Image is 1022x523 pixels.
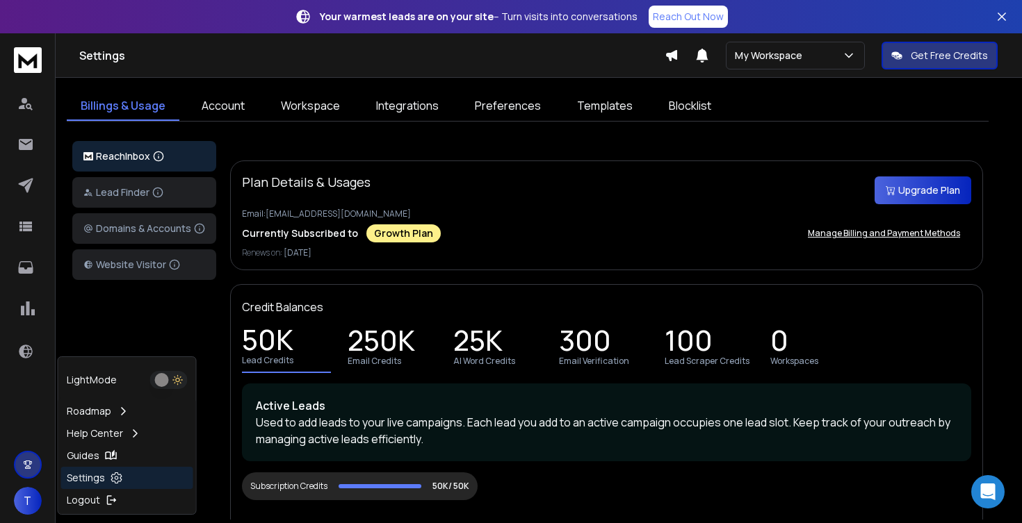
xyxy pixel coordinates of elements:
a: Guides [61,445,193,467]
a: Templates [563,92,647,121]
div: Subscription Credits [250,481,327,492]
button: Get Free Credits [882,42,998,69]
p: 50K/ 50K [432,481,469,492]
button: Domains & Accounts [72,213,216,244]
p: Lead Credits [242,355,293,366]
a: Billings & Usage [67,92,179,121]
p: Reach Out Now [653,10,724,24]
p: Light Mode [67,373,117,387]
p: Workspaces [770,356,818,367]
p: 300 [559,333,611,353]
button: Manage Billing and Payment Methods [797,219,971,247]
p: Credit Balances [242,299,323,315]
p: My Workspace [735,49,808,63]
p: Email Verification [559,356,629,367]
div: Growth Plan [366,224,441,242]
div: Open Intercom Messenger [971,475,1005,508]
strong: Your warmest leads are on your site [320,10,494,23]
button: ReachInbox [72,141,216,172]
p: Lead Scraper Credits [665,356,749,367]
p: 0 [770,333,788,353]
img: logo [14,47,42,73]
p: – Turn visits into conversations [320,10,638,24]
p: Plan Details & Usages [242,172,371,192]
p: Email Credits [348,356,401,367]
p: Manage Billing and Payment Methods [808,228,960,239]
p: Get Free Credits [911,49,988,63]
h1: Settings [79,47,665,64]
p: Logout [67,493,100,507]
p: Email: [EMAIL_ADDRESS][DOMAIN_NAME] [242,208,971,219]
p: AI Word Credits [453,356,515,367]
button: Upgrade Plan [875,176,971,204]
p: 50K [242,333,293,352]
a: Blocklist [655,92,725,121]
img: logo [83,152,93,161]
p: 250K [348,333,415,353]
p: Guides [67,449,99,463]
a: Settings [61,467,193,489]
a: Integrations [362,92,453,121]
p: Help Center [67,426,123,440]
span: [DATE] [284,247,311,258]
button: T [14,487,42,515]
p: Used to add leads to your live campaigns. Each lead you add to an active campaign occupies one le... [256,414,957,447]
button: Lead Finder [72,177,216,208]
p: Renews on: [242,247,971,258]
a: Preferences [461,92,555,121]
p: Roadmap [67,404,111,418]
a: Help Center [61,422,193,445]
a: Workspace [267,92,354,121]
a: Reach Out Now [649,6,728,28]
a: Roadmap [61,400,193,422]
button: Website Visitor [72,249,216,280]
a: Account [188,92,259,121]
p: Active Leads [256,397,957,414]
p: 100 [665,333,713,353]
p: Settings [67,471,105,485]
p: Currently Subscribed to [242,226,358,240]
p: 25K [453,333,503,353]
